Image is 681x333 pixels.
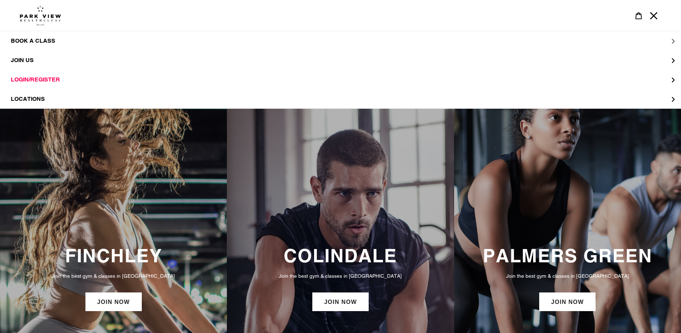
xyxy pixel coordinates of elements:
[11,57,34,64] span: JOIN US
[7,245,220,267] h3: FINCHLEY
[539,292,596,311] a: JOIN NOW: Palmers Green Membership
[11,76,60,83] span: LOGIN/REGISTER
[234,245,447,267] h3: COLINDALE
[11,37,55,44] span: BOOK A CLASS
[461,272,674,280] p: Join the best gym & classes in [GEOGRAPHIC_DATA]
[312,292,369,311] a: JOIN NOW: Colindale Membership
[11,95,45,103] span: LOCATIONS
[646,8,661,23] button: Menu
[20,5,61,25] img: Park view health clubs is a gym near you.
[7,272,220,280] p: Join the best gym & classes in [GEOGRAPHIC_DATA]
[461,245,674,267] h3: PALMERS GREEN
[234,272,447,280] p: Join the best gym & classes in [GEOGRAPHIC_DATA]
[85,292,142,311] a: JOIN NOW: Finchley Membership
